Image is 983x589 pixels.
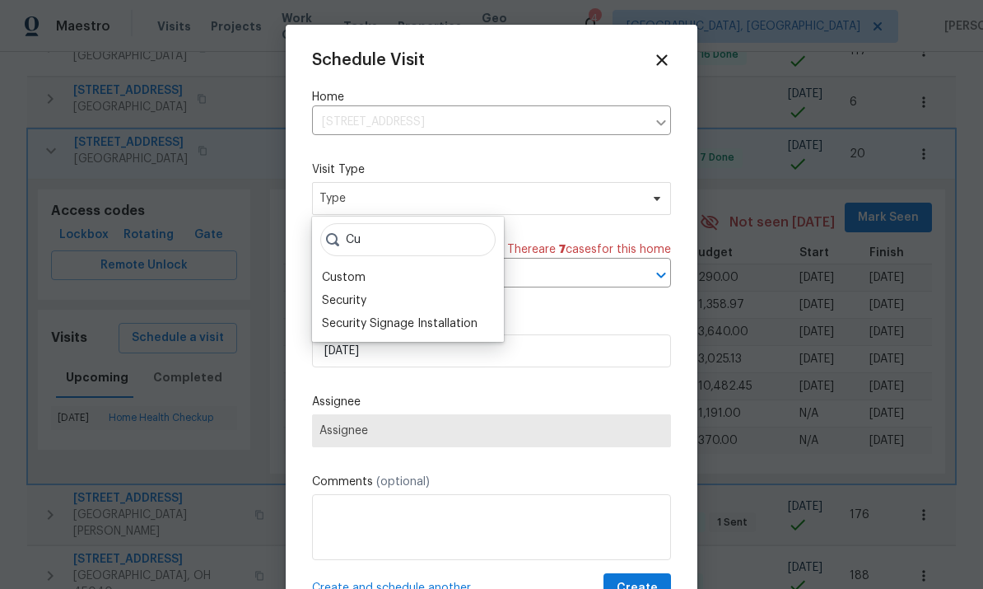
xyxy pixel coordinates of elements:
[312,52,425,68] span: Schedule Visit
[312,161,671,178] label: Visit Type
[376,476,430,488] span: (optional)
[650,264,673,287] button: Open
[322,269,366,286] div: Custom
[653,51,671,69] span: Close
[312,474,671,490] label: Comments
[559,244,566,255] span: 7
[312,394,671,410] label: Assignee
[322,292,366,309] div: Security
[319,190,640,207] span: Type
[312,110,646,135] input: Enter in an address
[322,316,478,332] div: Security Signage Installation
[319,424,664,437] span: Assignee
[312,89,671,105] label: Home
[507,241,671,258] span: There are case s for this home
[312,334,671,367] input: M/D/YYYY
